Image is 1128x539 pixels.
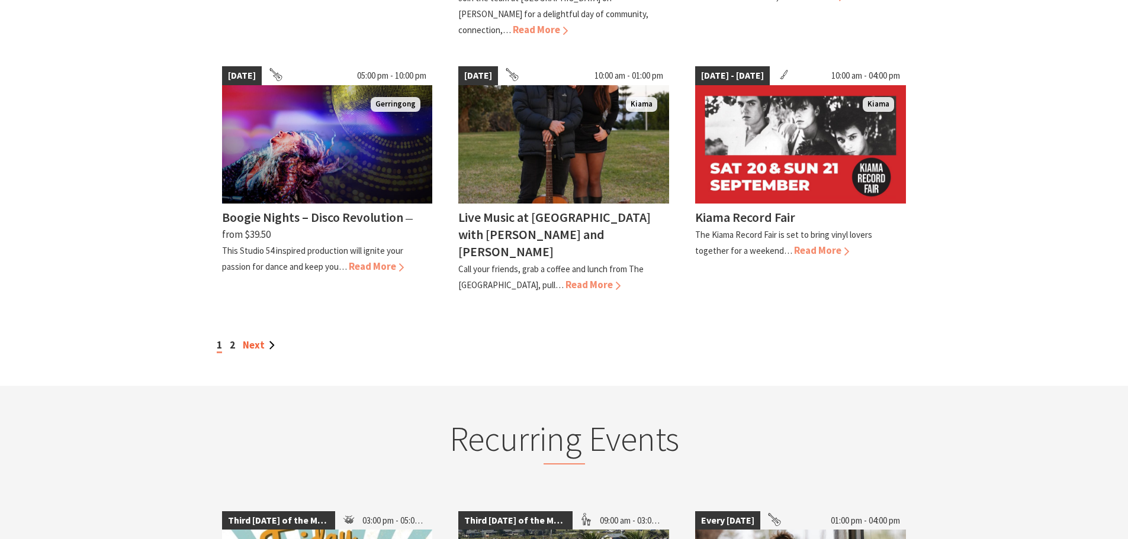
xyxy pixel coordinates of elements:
h4: Kiama Record Fair [695,209,795,225]
span: Every [DATE] [695,511,760,530]
span: Gerringong [371,97,420,112]
span: Read More [794,244,849,257]
span: [DATE] [222,66,262,85]
h4: Boogie Nights – Disco Revolution [222,209,403,225]
span: Third [DATE] of the Month [458,511,572,530]
span: Read More [349,260,404,273]
span: Read More [513,23,568,36]
span: ⁠— from $39.50 [222,212,413,241]
p: The Kiama Record Fair is set to bring vinyl lovers together for a weekend… [695,229,872,256]
span: 03:00 pm - 05:00 pm [356,511,432,530]
span: Kiama [626,97,657,112]
span: 10:00 am - 04:00 pm [825,66,906,85]
p: Call your friends, grab a coffee and lunch from The [GEOGRAPHIC_DATA], pull… [458,263,644,291]
span: 05:00 pm - 10:00 pm [351,66,432,85]
a: [DATE] - [DATE] 10:00 am - 04:00 pm Kiama Kiama Record Fair The Kiama Record Fair is set to bring... [695,66,906,293]
span: 1 [217,338,222,353]
a: 2 [230,338,235,351]
span: 09:00 am - 03:00 pm [594,511,670,530]
span: Kiama [863,97,894,112]
span: 10:00 am - 01:00 pm [589,66,669,85]
span: [DATE] - [DATE] [695,66,770,85]
p: This Studio 54 inspired production will ignite your passion for dance and keep you… [222,245,403,272]
span: Third [DATE] of the Month [222,511,336,530]
a: [DATE] 05:00 pm - 10:00 pm Boogie Nights Gerringong Boogie Nights – Disco Revolution ⁠— from $39.... [222,66,433,293]
span: Read More [565,278,621,291]
span: 01:00 pm - 04:00 pm [825,511,906,530]
a: [DATE] 10:00 am - 01:00 pm Em & Ron Kiama Live Music at [GEOGRAPHIC_DATA] with [PERSON_NAME] and ... [458,66,669,293]
span: [DATE] [458,66,498,85]
h2: Recurring Events [332,418,796,464]
img: Em & Ron [458,85,669,204]
h4: Live Music at [GEOGRAPHIC_DATA] with [PERSON_NAME] and [PERSON_NAME] [458,209,651,260]
a: Next [243,338,275,351]
img: Boogie Nights [222,85,433,204]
